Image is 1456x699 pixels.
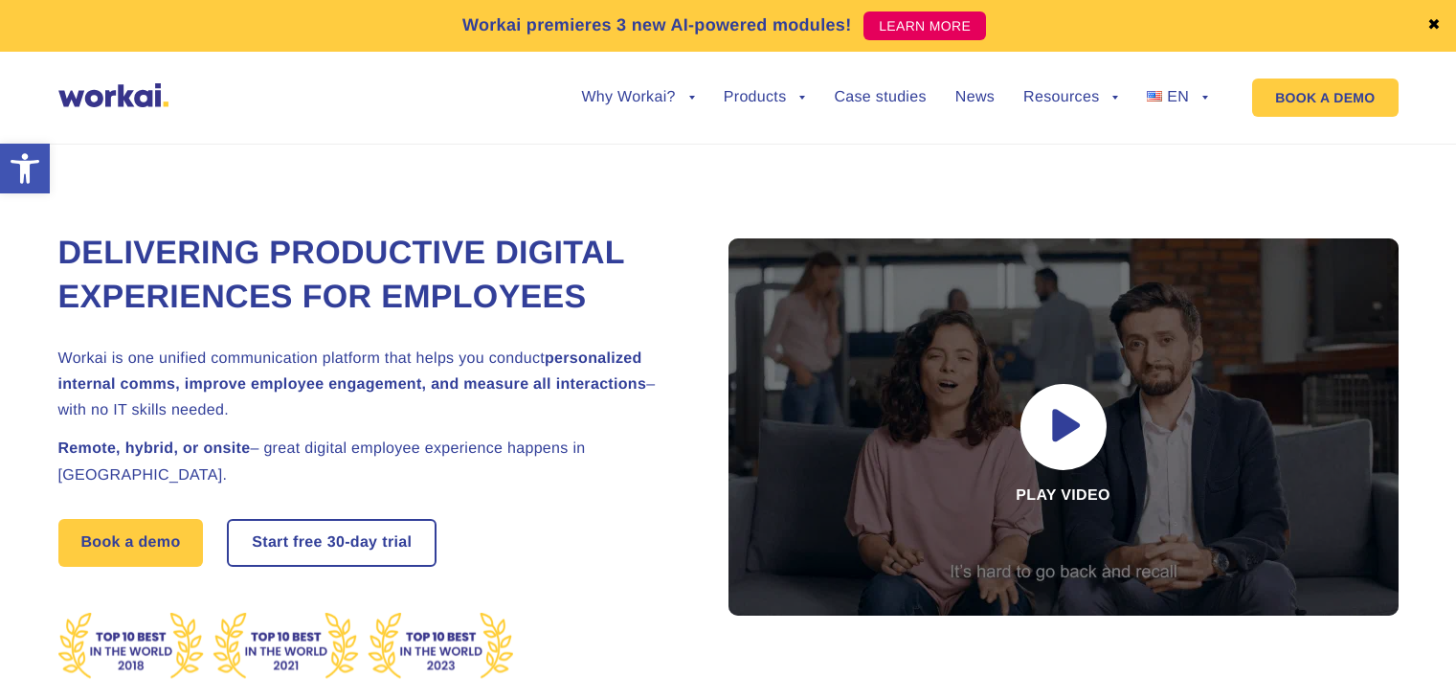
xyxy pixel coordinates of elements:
div: Play video [728,238,1399,616]
a: ✖ [1427,18,1441,34]
i: 30-day [327,535,378,551]
a: Why Workai? [581,90,694,105]
a: LEARN MORE [863,11,986,40]
a: BOOK A DEMO [1252,79,1398,117]
h2: – great digital employee experience happens in [GEOGRAPHIC_DATA]. [58,436,681,487]
a: Products [724,90,806,105]
h2: Workai is one unified communication platform that helps you conduct – with no IT skills needed. [58,346,681,424]
p: Workai premieres 3 new AI-powered modules! [462,12,852,38]
h1: Delivering Productive Digital Experiences for Employees [58,232,681,320]
a: Start free30-daytrial [229,521,435,565]
a: Case studies [834,90,926,105]
span: EN [1167,89,1189,105]
strong: Remote, hybrid, or onsite [58,440,251,457]
a: Resources [1023,90,1118,105]
a: Book a demo [58,519,204,567]
a: News [955,90,995,105]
